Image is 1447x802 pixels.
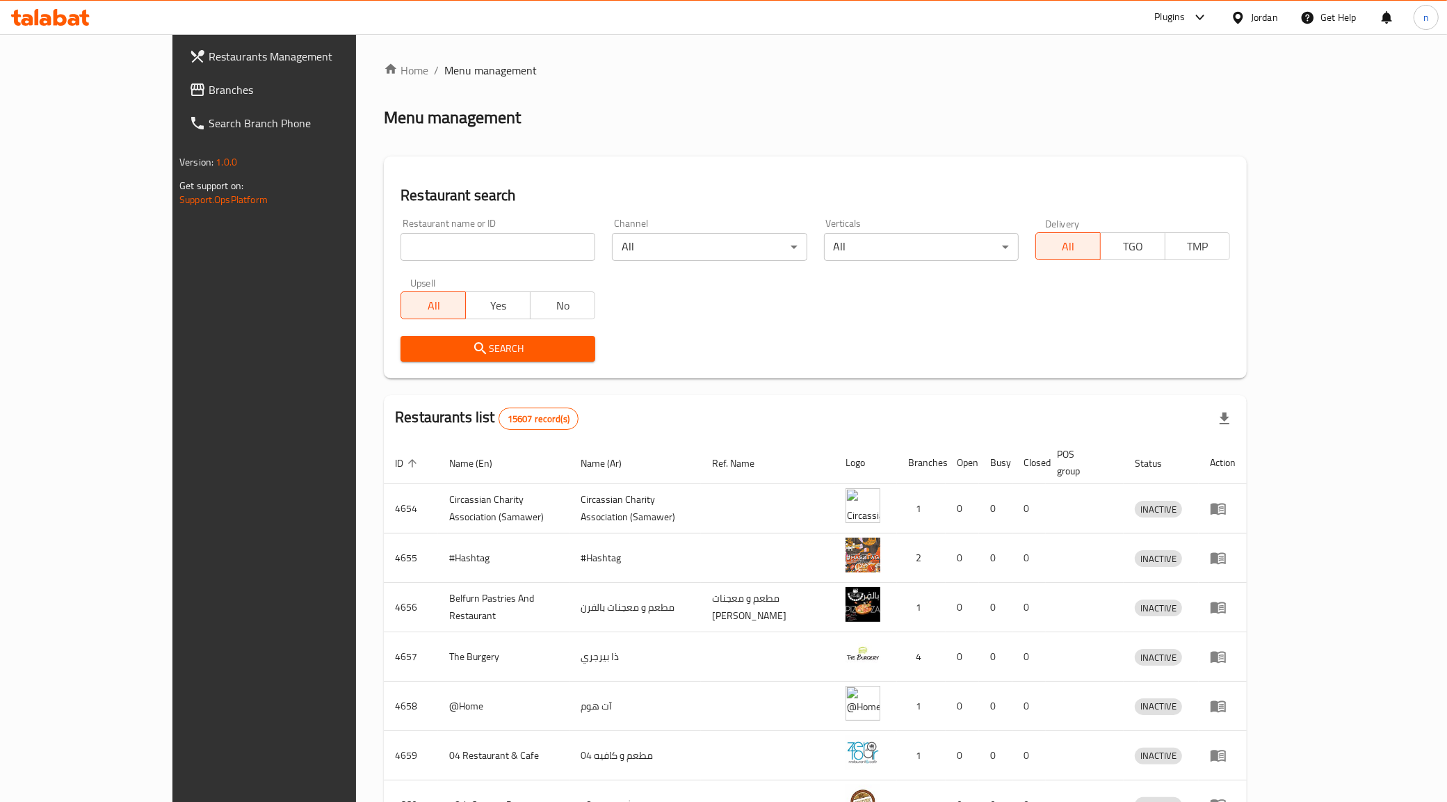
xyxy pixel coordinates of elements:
td: 0 [1012,731,1046,780]
div: INACTIVE [1135,550,1182,567]
td: آت هوم [569,682,701,731]
img: The Burgery [846,636,880,671]
div: INACTIVE [1135,649,1182,666]
span: Restaurants Management [209,48,403,65]
a: Restaurants Management [178,40,414,73]
th: Busy [979,442,1012,484]
span: Name (En) [449,455,510,472]
button: All [1035,232,1101,260]
td: مطعم و كافيه 04 [569,731,701,780]
td: 0 [979,731,1012,780]
td: ​Circassian ​Charity ​Association​ (Samawer) [569,484,701,534]
img: Belfurn Pastries And Restaurant [846,587,880,622]
nav: breadcrumb [384,62,1247,79]
td: 1 [897,731,946,780]
span: Menu management [444,62,537,79]
li: / [434,62,439,79]
td: 1 [897,583,946,632]
span: ID [395,455,421,472]
span: Name (Ar) [581,455,640,472]
span: INACTIVE [1135,748,1182,764]
span: INACTIVE [1135,600,1182,616]
span: Version: [179,153,213,171]
div: Menu [1210,698,1236,714]
th: Open [946,442,979,484]
td: 0 [946,534,979,583]
td: مطعم و معجنات بالفرن [569,583,701,632]
span: INACTIVE [1135,698,1182,714]
td: 0 [1012,632,1046,682]
div: Menu [1210,550,1236,566]
div: Jordan [1251,10,1278,25]
td: 0 [1012,682,1046,731]
img: #Hashtag [846,538,880,572]
span: All [407,296,460,316]
td: 0 [946,583,979,632]
th: Logo [834,442,897,484]
h2: Restaurant search [401,185,1230,206]
a: Branches [178,73,414,106]
td: 0 [979,583,1012,632]
th: Action [1199,442,1247,484]
div: Export file [1208,402,1241,435]
span: Get support on: [179,177,243,195]
h2: Restaurants list [395,407,579,430]
td: Belfurn Pastries And Restaurant [438,583,569,632]
td: 0 [1012,484,1046,534]
img: ​Circassian ​Charity ​Association​ (Samawer) [846,488,880,523]
td: 2 [897,534,946,583]
div: All [824,233,1019,261]
img: 04 Restaurant & Cafe [846,735,880,770]
td: ​Circassian ​Charity ​Association​ (Samawer) [438,484,569,534]
td: 0 [979,534,1012,583]
span: INACTIVE [1135,502,1182,518]
td: 0 [1012,583,1046,632]
div: Menu [1210,599,1236,616]
td: #Hashtag [438,534,569,583]
td: 1 [897,682,946,731]
h2: Menu management [384,106,521,129]
td: ذا بيرجري [569,632,701,682]
td: The Burgery [438,632,569,682]
td: 0 [946,632,979,682]
th: Branches [897,442,946,484]
td: @Home [438,682,569,731]
span: Branches [209,81,403,98]
a: Search Branch Phone [178,106,414,140]
button: All [401,291,466,319]
button: No [530,291,595,319]
td: 1 [897,484,946,534]
div: All [612,233,807,261]
span: INACTIVE [1135,650,1182,666]
span: 15607 record(s) [499,412,578,426]
div: Total records count [499,408,579,430]
div: Menu [1210,648,1236,665]
span: n [1423,10,1429,25]
span: No [536,296,590,316]
td: 4 [897,632,946,682]
span: Status [1135,455,1180,472]
span: Ref. Name [712,455,773,472]
div: Plugins [1154,9,1185,26]
th: Closed [1012,442,1046,484]
input: Search for restaurant name or ID.. [401,233,595,261]
td: 04 Restaurant & Cafe [438,731,569,780]
span: INACTIVE [1135,551,1182,567]
span: TGO [1106,236,1160,257]
div: Menu [1210,747,1236,764]
td: 0 [946,682,979,731]
label: Delivery [1045,218,1080,228]
td: 0 [946,731,979,780]
td: #Hashtag [569,534,701,583]
div: Menu [1210,500,1236,517]
label: Upsell [410,278,436,287]
button: Yes [465,291,531,319]
span: All [1042,236,1095,257]
td: 0 [979,484,1012,534]
td: 0 [1012,534,1046,583]
td: 0 [946,484,979,534]
td: مطعم و معجنات [PERSON_NAME] [701,583,834,632]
